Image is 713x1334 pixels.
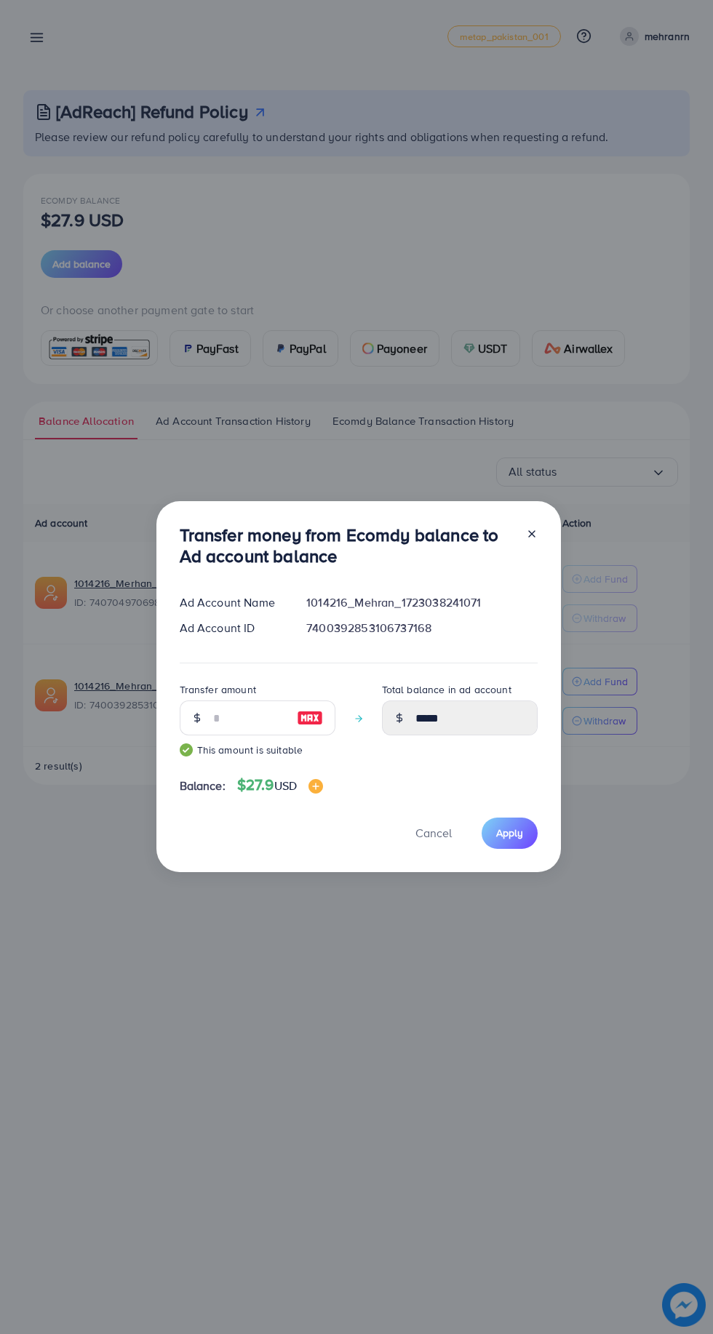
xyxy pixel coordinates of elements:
h3: Transfer money from Ecomdy balance to Ad account balance [180,524,514,567]
div: Ad Account ID [168,620,295,636]
div: Ad Account Name [168,594,295,611]
span: Cancel [415,825,452,841]
button: Cancel [397,818,470,849]
img: image [308,779,323,794]
span: Balance: [180,778,226,794]
div: 1014216_Mehran_1723038241071 [295,594,549,611]
span: USD [274,778,297,794]
span: Apply [496,826,523,840]
img: guide [180,743,193,756]
h4: $27.9 [237,776,323,794]
label: Transfer amount [180,682,256,697]
small: This amount is suitable [180,743,335,757]
button: Apply [482,818,538,849]
img: image [297,709,323,727]
label: Total balance in ad account [382,682,511,697]
div: 7400392853106737168 [295,620,549,636]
